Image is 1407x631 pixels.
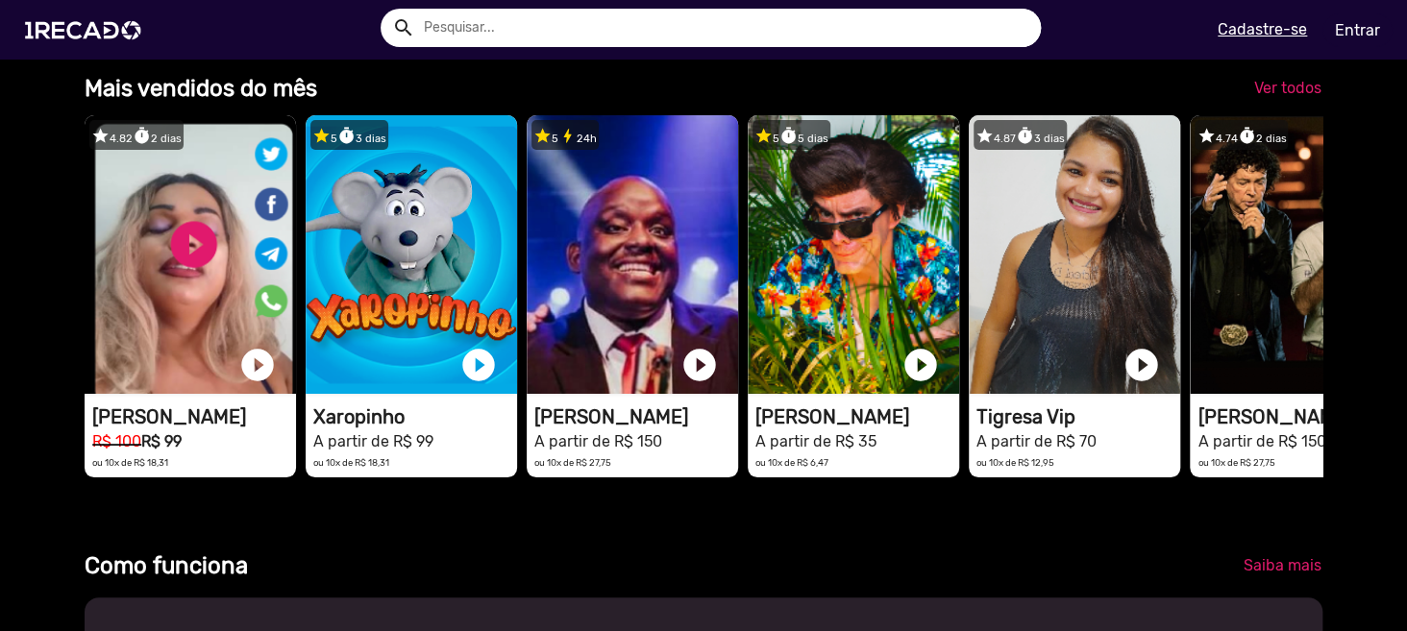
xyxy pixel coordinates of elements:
[748,115,959,394] video: 1RECADO vídeos dedicados para fãs e empresas
[976,405,1180,428] h1: Tigresa Vip
[1218,20,1307,38] u: Cadastre-se
[392,16,415,39] mat-icon: Example home icon
[755,457,828,468] small: ou 10x de R$ 6,47
[680,346,719,384] a: play_circle_filled
[313,457,389,468] small: ou 10x de R$ 18,31
[976,457,1054,468] small: ou 10x de R$ 12,95
[85,115,296,394] video: 1RECADO vídeos dedicados para fãs e empresas
[755,405,959,428] h1: [PERSON_NAME]
[1197,405,1401,428] h1: [PERSON_NAME] ([PERSON_NAME] & [PERSON_NAME])
[976,432,1097,450] small: A partir de R$ 70
[85,552,248,579] b: Como funciona
[409,9,1041,47] input: Pesquisar...
[534,405,738,428] h1: [PERSON_NAME]
[459,346,498,384] a: play_circle_filled
[901,346,940,384] a: play_circle_filled
[85,75,317,102] b: Mais vendidos do mês
[92,405,296,428] h1: [PERSON_NAME]
[534,432,662,450] small: A partir de R$ 150
[313,405,517,428] h1: Xaropinho
[1228,548,1337,583] a: Saiba mais
[1254,79,1321,97] span: Ver todos
[385,10,419,43] button: Example home icon
[527,115,738,394] video: 1RECADO vídeos dedicados para fãs e empresas
[1123,346,1161,384] a: play_circle_filled
[1190,115,1401,394] video: 1RECADO vídeos dedicados para fãs e empresas
[534,457,611,468] small: ou 10x de R$ 27,75
[92,432,141,450] small: R$ 100
[1197,457,1274,468] small: ou 10x de R$ 27,75
[1244,556,1321,574] span: Saiba mais
[238,346,277,384] a: play_circle_filled
[92,457,168,468] small: ou 10x de R$ 18,31
[141,432,182,450] b: R$ 99
[755,432,876,450] small: A partir de R$ 35
[1322,13,1393,47] a: Entrar
[306,115,517,394] video: 1RECADO vídeos dedicados para fãs e empresas
[313,432,433,450] small: A partir de R$ 99
[969,115,1180,394] video: 1RECADO vídeos dedicados para fãs e empresas
[1197,432,1325,450] small: A partir de R$ 150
